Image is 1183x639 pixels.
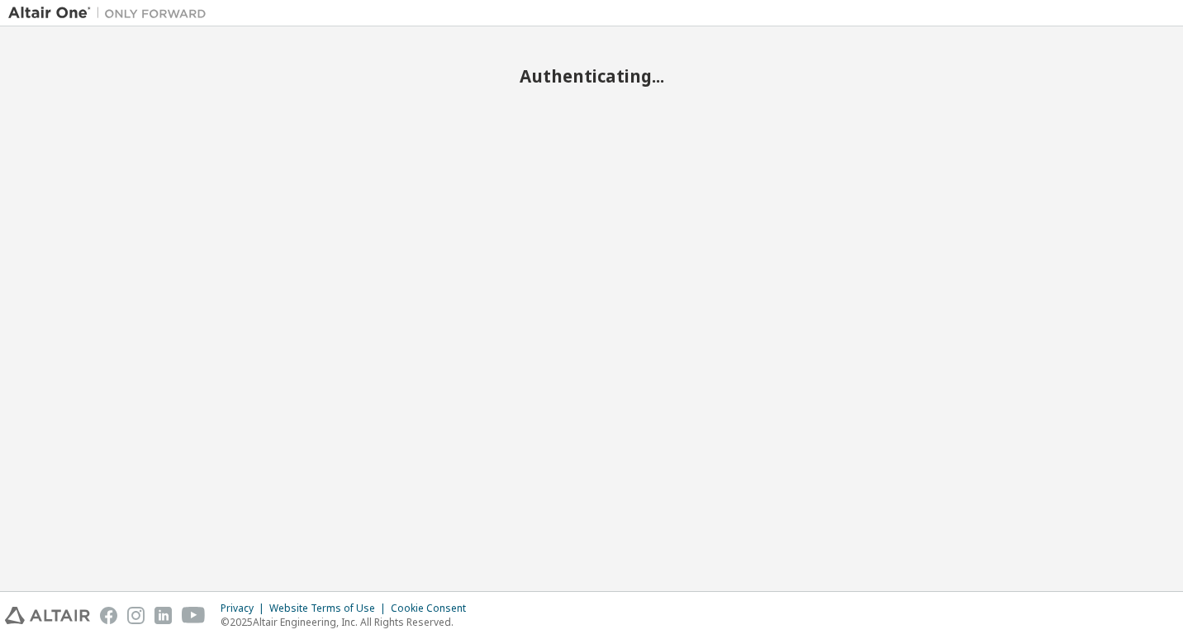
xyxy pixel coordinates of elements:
[5,607,90,624] img: altair_logo.svg
[269,602,391,615] div: Website Terms of Use
[182,607,206,624] img: youtube.svg
[8,5,215,21] img: Altair One
[154,607,172,624] img: linkedin.svg
[391,602,476,615] div: Cookie Consent
[8,65,1175,87] h2: Authenticating...
[221,602,269,615] div: Privacy
[221,615,476,629] p: © 2025 Altair Engineering, Inc. All Rights Reserved.
[100,607,117,624] img: facebook.svg
[127,607,145,624] img: instagram.svg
